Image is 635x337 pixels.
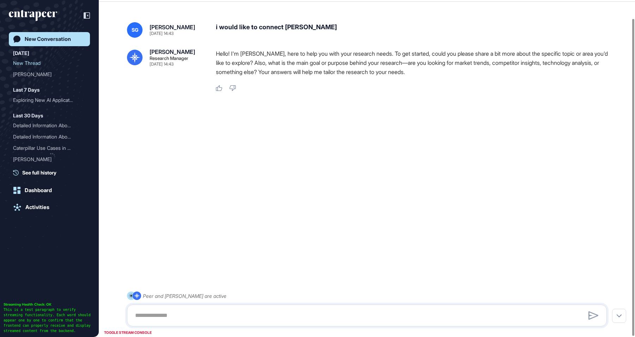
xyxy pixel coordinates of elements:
[9,32,90,46] a: New Conversation
[150,56,188,61] div: Research Manager
[216,22,612,38] div: i would like to connect [PERSON_NAME]
[9,200,90,214] a: Activities
[150,62,174,66] div: [DATE] 14:43
[143,292,226,300] div: Peer and [PERSON_NAME] are active
[150,49,195,55] div: [PERSON_NAME]
[150,31,174,36] div: [DATE] 14:43
[132,27,138,33] span: SG
[13,169,90,176] a: See full history
[9,10,57,21] div: entrapeer-logo
[25,204,49,210] div: Activities
[150,24,195,30] div: [PERSON_NAME]
[216,49,612,76] p: Hello! I'm [PERSON_NAME], here to help you with your research needs. To get started, could you pl...
[25,36,71,42] div: New Conversation
[9,183,90,197] a: Dashboard
[22,169,56,176] span: See full history
[25,187,52,194] div: Dashboard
